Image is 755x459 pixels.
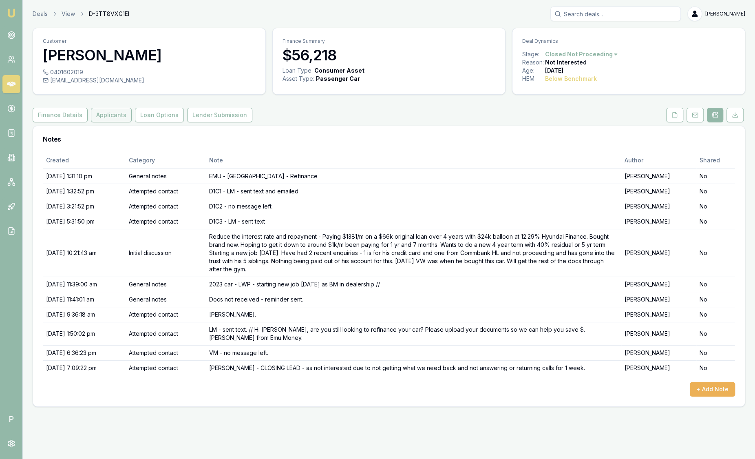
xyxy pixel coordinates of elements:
p: Deal Dynamics [522,38,735,44]
div: Asset Type : [283,75,314,83]
td: D1C2 - no message left. [206,199,621,214]
td: [PERSON_NAME] [621,169,696,184]
p: Finance Summary [283,38,495,44]
button: Closed Not Proceeding [545,50,618,58]
td: No [696,292,735,307]
th: Created [43,152,126,169]
td: [PERSON_NAME] [621,345,696,360]
td: EMU - [GEOGRAPHIC_DATA] - Refinance [206,169,621,184]
td: [PERSON_NAME] - CLOSING LEAD - as not interested due to not getting what we need back and not ans... [206,360,621,375]
div: 0401602019 [43,68,256,76]
div: Below Benchmark [545,75,597,83]
span: P [2,410,20,428]
td: Attempted contact [126,322,206,345]
div: [DATE] [545,67,563,75]
td: D1C3 - LM - sent text [206,214,621,229]
nav: breadcrumb [33,10,129,18]
td: Attempted contact [126,345,206,360]
a: Loan Options [133,108,185,122]
td: [DATE] 11:41:01 am [43,292,126,307]
td: [PERSON_NAME] [621,277,696,292]
th: Category [126,152,206,169]
button: Loan Options [135,108,184,122]
td: No [696,322,735,345]
th: Note [206,152,621,169]
td: General notes [126,277,206,292]
div: HEM: [522,75,545,83]
a: View [62,10,75,18]
td: No [696,214,735,229]
div: Reason: [522,58,545,67]
td: Attempted contact [126,360,206,375]
td: No [696,345,735,360]
td: [DATE] 6:36:23 pm [43,345,126,360]
button: Lender Submission [187,108,252,122]
td: [DATE] 11:39:00 am [43,277,126,292]
td: [PERSON_NAME]. [206,307,621,322]
td: General notes [126,292,206,307]
th: Author [621,152,696,169]
div: Loan Type: [283,67,313,75]
td: [PERSON_NAME] [621,307,696,322]
td: LM - sent text. // Hi [PERSON_NAME], are you still looking to refinance your car? Please upload y... [206,322,621,345]
td: D1C1 - LM - sent text and emailed. [206,184,621,199]
td: Attempted contact [126,199,206,214]
a: Applicants [89,108,133,122]
td: Attempted contact [126,214,206,229]
h3: [PERSON_NAME] [43,47,256,63]
h3: $56,218 [283,47,495,63]
a: Finance Details [33,108,89,122]
td: Initial discussion [126,229,206,277]
td: [PERSON_NAME] [621,184,696,199]
td: General notes [126,169,206,184]
button: Finance Details [33,108,88,122]
h3: Notes [43,136,735,142]
td: [DATE] 7:09:22 pm [43,360,126,375]
span: [PERSON_NAME] [705,11,745,17]
td: 2023 car - LWP - starting new job [DATE] as BM in dealership // [206,277,621,292]
div: [EMAIL_ADDRESS][DOMAIN_NAME] [43,76,256,84]
td: [PERSON_NAME] [621,322,696,345]
td: No [696,199,735,214]
div: Passenger Car [316,75,360,83]
td: Attempted contact [126,184,206,199]
td: No [696,184,735,199]
td: [PERSON_NAME] [621,214,696,229]
td: [PERSON_NAME] [621,229,696,277]
td: [DATE] 10:21:43 am [43,229,126,277]
td: [DATE] 9:36:18 am [43,307,126,322]
a: Deals [33,10,48,18]
td: [DATE] 1:50:02 pm [43,322,126,345]
th: Shared [696,152,735,169]
td: No [696,229,735,277]
td: Attempted contact [126,307,206,322]
td: No [696,169,735,184]
button: Applicants [91,108,132,122]
td: [DATE] 1:31:10 pm [43,169,126,184]
div: Age: [522,67,545,75]
td: [DATE] 5:31:50 pm [43,214,126,229]
input: Search deals [550,7,681,21]
a: Lender Submission [185,108,254,122]
td: [PERSON_NAME] [621,292,696,307]
td: [DATE] 3:21:52 pm [43,199,126,214]
img: emu-icon-u.png [7,8,16,18]
td: No [696,277,735,292]
span: D-3TT8VXG1EI [89,10,129,18]
div: Not Interested [545,58,587,67]
td: [PERSON_NAME] [621,360,696,375]
td: No [696,360,735,375]
div: Stage: [522,50,545,58]
button: + Add Note [690,382,735,397]
td: Reduce the interest rate and repayment - Paying $1381/m on a $66k original loan over 4 years with... [206,229,621,277]
td: Docs not received - reminder sent. [206,292,621,307]
td: [DATE] 1:32:52 pm [43,184,126,199]
div: Consumer Asset [314,67,364,75]
td: No [696,307,735,322]
td: [PERSON_NAME] [621,199,696,214]
td: VM - no message left. [206,345,621,360]
p: Customer [43,38,256,44]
